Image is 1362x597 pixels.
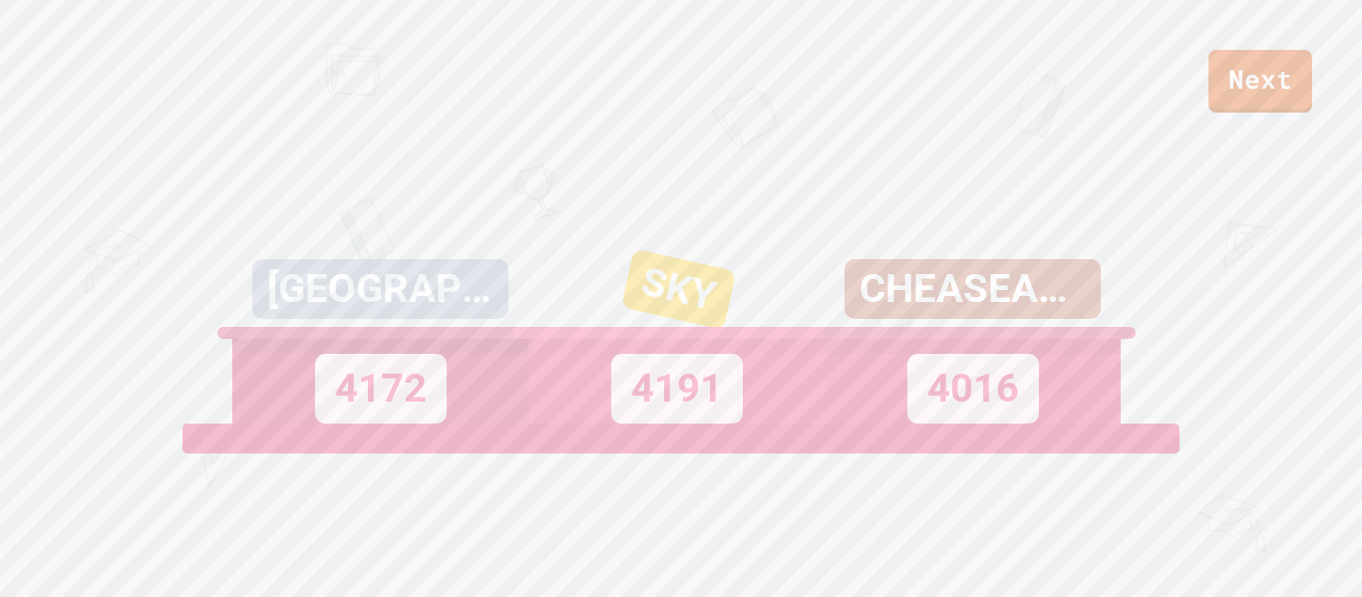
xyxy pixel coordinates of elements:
[621,249,737,330] div: SKY
[611,354,743,424] div: 4191
[252,259,509,319] div: [GEOGRAPHIC_DATA]
[907,354,1039,424] div: 4016
[1208,50,1312,113] a: Next
[315,354,447,424] div: 4172
[1278,517,1342,577] iframe: chat widget
[1196,431,1342,515] iframe: chat widget
[845,259,1101,319] div: CHEASEANDPICKLE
